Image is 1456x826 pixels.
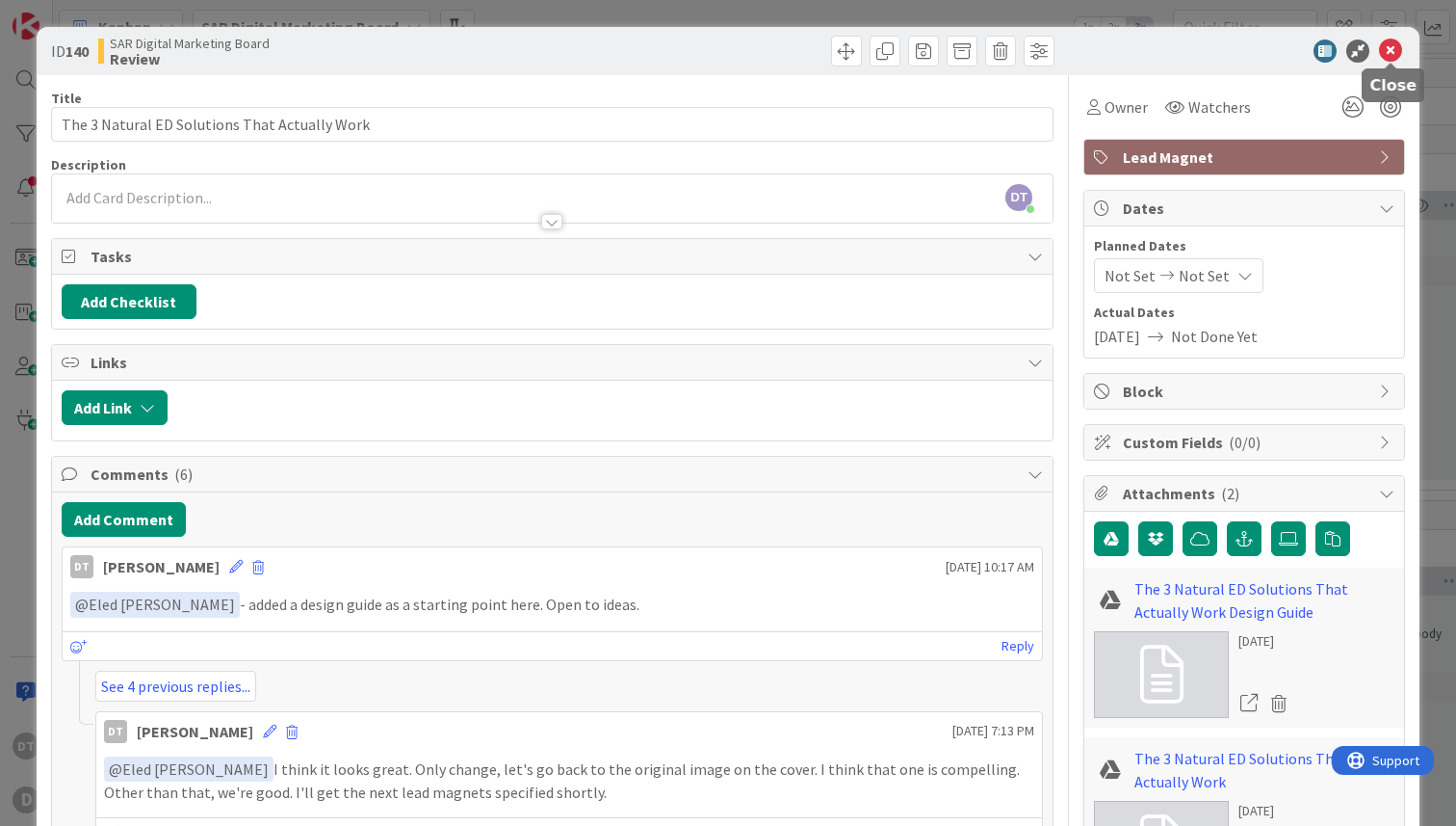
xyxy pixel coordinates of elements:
[1188,95,1251,119] span: Watchers
[62,502,186,537] button: Add Comment
[1001,634,1034,658] a: Reply
[1123,482,1369,505] span: Attachments
[104,720,127,743] div: DT
[1123,146,1369,169] span: Lead Magnet
[174,465,193,484] span: ( 6 )
[109,759,122,779] span: @
[95,671,256,702] a: See 4 previous replies...
[1179,264,1230,287] span: Not Set
[1105,95,1148,119] span: Owner
[110,36,270,51] span: SAR Digital Marketing Board
[946,557,1034,577] span: [DATE] 10:17 AM
[103,555,220,578] div: [PERSON_NAME]
[110,51,270,67] b: Review
[1123,431,1369,454] span: Custom Fields
[1238,631,1294,652] div: [DATE]
[1134,577,1394,624] a: The 3 Natural ED Solutions That Actually Work Design Guide
[1123,197,1369,220] span: Dates
[75,595,89,614] span: @
[70,555,93,578] div: DT
[70,592,1034,618] p: - added a design guide as a starting point here. Open to ideas.
[91,463,1018,486] span: Comments
[1238,691,1260,716] a: Open
[62,390,168,425] button: Add Link
[51,107,1053,142] input: type card name here...
[1094,325,1140,348] span: [DATE]
[51,90,82,107] label: Title
[104,757,1034,804] p: I think it looks great. Only change, let's go back to the original image on the cover. I think th...
[1094,236,1394,256] span: Planned Dates
[62,284,196,319] button: Add Checklist
[1171,325,1258,348] span: Not Done Yet
[137,720,253,743] div: [PERSON_NAME]
[91,351,1018,374] span: Links
[51,156,126,173] span: Description
[1134,747,1394,793] a: The 3 Natural ED Solutions That Actually Work
[51,40,89,63] span: ID
[1229,433,1261,452] span: ( 0/0 )
[91,245,1018,268] span: Tasks
[1123,380,1369,403] span: Block
[65,41,89,61] b: 140
[1105,264,1156,287] span: Not Set
[1094,303,1394,323] span: Actual Dates
[1238,801,1294,821] div: [DATE]
[75,595,235,614] span: Eled [PERSON_NAME]
[40,3,88,26] span: Support
[109,759,269,779] span: Eled [PERSON_NAME]
[1370,76,1417,94] h5: Close
[1005,184,1032,211] span: DT
[1221,484,1239,503] span: ( 2 )
[952,721,1034,741] span: [DATE] 7:13 PM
